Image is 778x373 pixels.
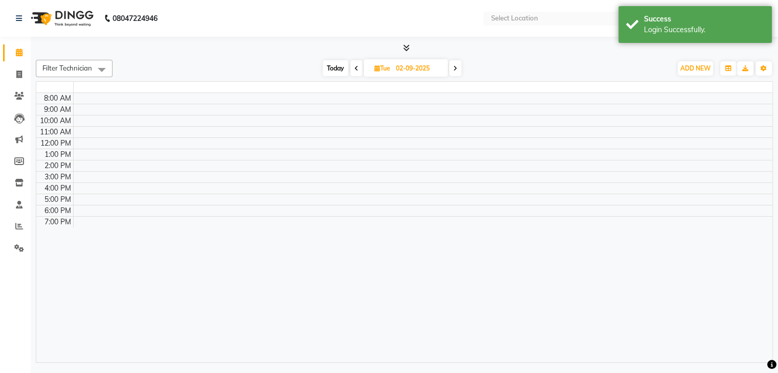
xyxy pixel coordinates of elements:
div: 1:00 PM [42,149,73,160]
div: 12:00 PM [38,138,73,149]
div: 6:00 PM [42,205,73,216]
div: 2:00 PM [42,160,73,171]
div: Success [644,14,764,25]
button: ADD NEW [678,61,713,76]
div: 7:00 PM [42,217,73,227]
div: 8:00 AM [42,93,73,104]
input: 2025-09-02 [393,61,444,76]
b: 08047224946 [113,4,158,33]
div: Login Successfully. [644,25,764,35]
span: Tue [372,64,393,72]
span: ADD NEW [680,64,710,72]
div: 3:00 PM [42,172,73,182]
div: 9:00 AM [42,104,73,115]
img: logo [26,4,96,33]
div: 10:00 AM [38,115,73,126]
span: Today [323,60,348,76]
div: 11:00 AM [38,127,73,137]
span: Filter Technician [42,64,92,72]
div: 4:00 PM [42,183,73,194]
div: Select Location [491,13,538,24]
div: 5:00 PM [42,194,73,205]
